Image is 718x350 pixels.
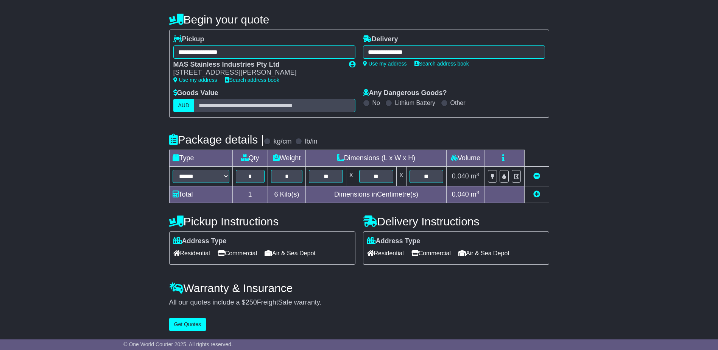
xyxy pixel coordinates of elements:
label: Delivery [363,35,398,44]
td: Kilo(s) [268,186,306,203]
h4: Package details | [169,133,264,146]
label: Lithium Battery [395,99,435,106]
span: Air & Sea Depot [458,247,509,259]
span: Commercial [218,247,257,259]
a: Use my address [173,77,217,83]
h4: Warranty & Insurance [169,282,549,294]
td: Type [169,150,232,167]
button: Get Quotes [169,318,206,331]
label: kg/cm [273,137,291,146]
span: m [471,191,480,198]
td: x [396,167,406,186]
label: Address Type [173,237,227,245]
a: Search address book [414,61,469,67]
label: No [372,99,380,106]
div: All our quotes include a $ FreightSafe warranty. [169,298,549,307]
td: 1 [232,186,268,203]
h4: Delivery Instructions [363,215,549,228]
h4: Begin your quote [169,13,549,26]
span: m [471,172,480,180]
td: Dimensions (L x W x H) [306,150,447,167]
td: Weight [268,150,306,167]
span: 6 [274,191,278,198]
td: Dimensions in Centimetre(s) [306,186,447,203]
span: Residential [367,247,404,259]
td: x [346,167,356,186]
span: Air & Sea Depot [265,247,316,259]
span: Residential [173,247,210,259]
a: Add new item [533,191,540,198]
span: 250 [246,298,257,306]
a: Remove this item [533,172,540,180]
label: AUD [173,99,195,112]
label: Goods Value [173,89,218,97]
h4: Pickup Instructions [169,215,355,228]
label: Pickup [173,35,204,44]
sup: 3 [477,172,480,177]
a: Search address book [225,77,279,83]
td: Total [169,186,232,203]
div: [STREET_ADDRESS][PERSON_NAME] [173,69,341,77]
label: Other [450,99,466,106]
td: Volume [447,150,484,167]
span: Commercial [411,247,451,259]
div: MAS Stainless Industries Pty Ltd [173,61,341,69]
td: Qty [232,150,268,167]
label: lb/in [305,137,317,146]
label: Address Type [367,237,421,245]
label: Any Dangerous Goods? [363,89,447,97]
span: © One World Courier 2025. All rights reserved. [123,341,233,347]
span: 0.040 [452,191,469,198]
a: Use my address [363,61,407,67]
sup: 3 [477,190,480,195]
span: 0.040 [452,172,469,180]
